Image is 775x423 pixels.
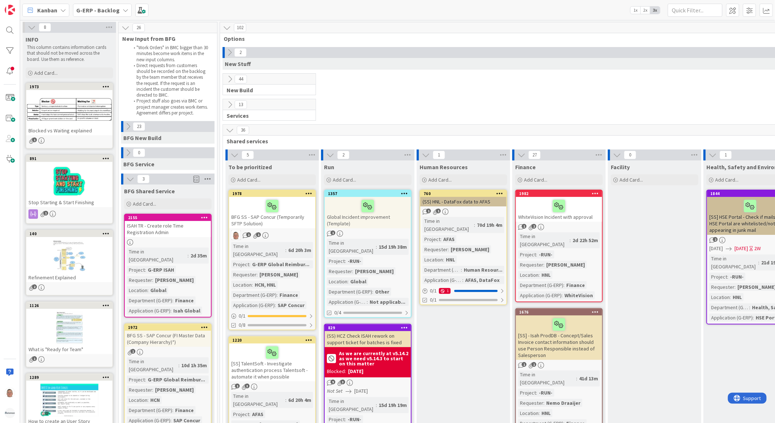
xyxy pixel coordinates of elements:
div: 2d 35m [189,252,209,260]
div: What is "Ready for Team" [26,345,112,354]
span: : [352,267,353,275]
span: 3x [650,7,660,14]
span: 0 [624,151,636,159]
div: 15d 19h 19m [377,401,409,409]
div: Finance [173,296,196,304]
div: [SS] - Isah ProdDB - Concept/Sales Invoice contact information should use Person Responsible inst... [516,315,602,360]
div: Location [423,256,443,264]
span: : [285,246,286,254]
div: Project [423,235,440,243]
span: : [147,396,149,404]
div: Application (G-ERP) [127,307,170,315]
div: Finance [173,406,196,414]
span: Human Resources [420,163,468,171]
span: Add Card... [237,176,261,183]
div: 1676 [519,310,602,315]
span: BFG New Build [123,134,161,141]
div: 1972BFG SS - SAP Concur (FI Master Data (Company Hierarchy)*) [125,324,211,347]
div: 1973 [26,84,112,90]
span: : [172,406,173,414]
div: 1357 [325,190,411,197]
div: 1972 [128,325,211,330]
div: [DATE] [348,368,363,375]
div: Project [231,410,249,418]
span: 2 [32,284,37,289]
div: HNL [540,409,552,417]
div: Time in [GEOGRAPHIC_DATA] [518,370,576,387]
div: [PERSON_NAME] [353,267,396,275]
div: 2155 [128,215,211,220]
div: Not applicab... [368,298,407,306]
img: Visit kanbanzone.com [5,5,15,15]
div: 891Stop Starting & Start Finishing [26,155,112,207]
div: Other [373,288,391,296]
div: 1 [439,288,451,294]
div: 829 [325,325,411,331]
div: [PERSON_NAME] [153,386,196,394]
i: Not Set [327,388,343,394]
div: Department (G-ERP) [127,406,172,414]
span: 1 [522,224,527,229]
div: -RUN- [537,251,554,259]
span: : [562,291,563,299]
span: : [539,409,540,417]
span: 1 [256,232,261,237]
div: Location [327,278,347,286]
div: Location [518,271,539,279]
div: 0/11 [420,286,506,295]
span: Facility [611,163,630,171]
div: 1289 [30,375,112,380]
div: -RUN- [728,273,745,281]
div: Department (G-ERP) [518,281,563,289]
span: BFG Service [123,160,154,168]
span: : [576,375,577,383]
span: 0/8 [239,321,246,329]
div: (SS) HCZ Check ISAH rework on support ticket for batches is fixed [325,331,411,347]
div: 891 [26,155,112,162]
span: INFO [26,36,38,43]
div: 1357Global Incident improvement (Template) [325,190,411,228]
span: Run [324,163,334,171]
span: : [170,307,171,315]
span: 36 [237,126,249,135]
div: 1220 [229,337,315,344]
div: 6d 20h 3m [286,246,313,254]
div: Project [327,257,345,265]
div: 1220 [232,338,315,343]
span: : [376,401,377,409]
span: : [152,386,153,394]
div: Time in [GEOGRAPHIC_DATA] [518,232,570,248]
div: Location [127,286,147,294]
div: BFG SS - SAP Concur (Temporarily SFTP Solution) [229,197,315,228]
span: 1 [246,232,251,237]
div: AFAS [250,410,265,418]
span: [DATE] [709,245,723,252]
div: 1978 [232,191,315,196]
div: Requester [127,386,152,394]
div: Requester [127,276,152,284]
span: 1 [532,362,536,367]
div: Application (G-ERP) [423,276,462,284]
div: BFG SS - SAP Concur (FI Master Data (Company Hierarchy)*) [125,331,211,347]
div: G-ERP Global Reimbur... [250,260,311,268]
span: 2 [337,151,350,159]
span: : [277,291,278,299]
div: G-ERP ISAH [146,266,176,274]
div: 1973Blocked vs Waiting explained [26,84,112,135]
span: 27 [528,151,541,159]
div: Time in [GEOGRAPHIC_DATA] [231,242,285,258]
div: -RUN- [346,257,363,265]
div: [SS] TalentSoft - Investigate authentication process Talentsoft - automate it when possible [229,344,315,381]
div: 1220[SS] TalentSoft - Investigate authentication process Talentsoft - automate it when possible [229,337,315,381]
div: 1676 [516,309,602,315]
div: WhiteVision Incident with approval [516,197,602,222]
span: : [376,243,377,251]
span: 1 [331,230,335,235]
div: 1978 [229,190,315,197]
div: Blocked: [327,368,346,375]
div: AFAS, DataFox [463,276,501,284]
span: : [275,301,276,309]
span: : [539,271,540,279]
div: 140 [30,231,112,236]
span: Add Card... [333,176,356,183]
